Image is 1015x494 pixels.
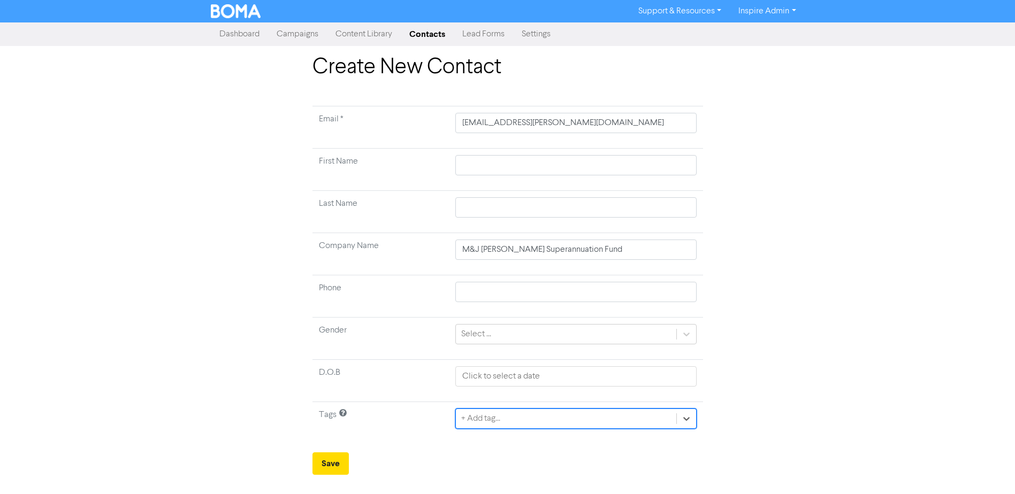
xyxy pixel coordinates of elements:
[211,4,261,18] img: BOMA Logo
[312,402,449,444] td: Tags
[461,412,500,425] div: + Add tag...
[312,360,449,402] td: D.O.B
[312,149,449,191] td: First Name
[513,24,559,45] a: Settings
[268,24,327,45] a: Campaigns
[401,24,454,45] a: Contacts
[312,191,449,233] td: Last Name
[630,3,730,20] a: Support & Resources
[312,55,703,80] h1: Create New Contact
[961,443,1015,494] iframe: Chat Widget
[312,452,349,475] button: Save
[730,3,804,20] a: Inspire Admin
[327,24,401,45] a: Content Library
[312,106,449,149] td: Required
[461,328,491,341] div: Select ...
[454,24,513,45] a: Lead Forms
[211,24,268,45] a: Dashboard
[455,366,696,387] input: Click to select a date
[312,233,449,275] td: Company Name
[312,275,449,318] td: Phone
[312,318,449,360] td: Gender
